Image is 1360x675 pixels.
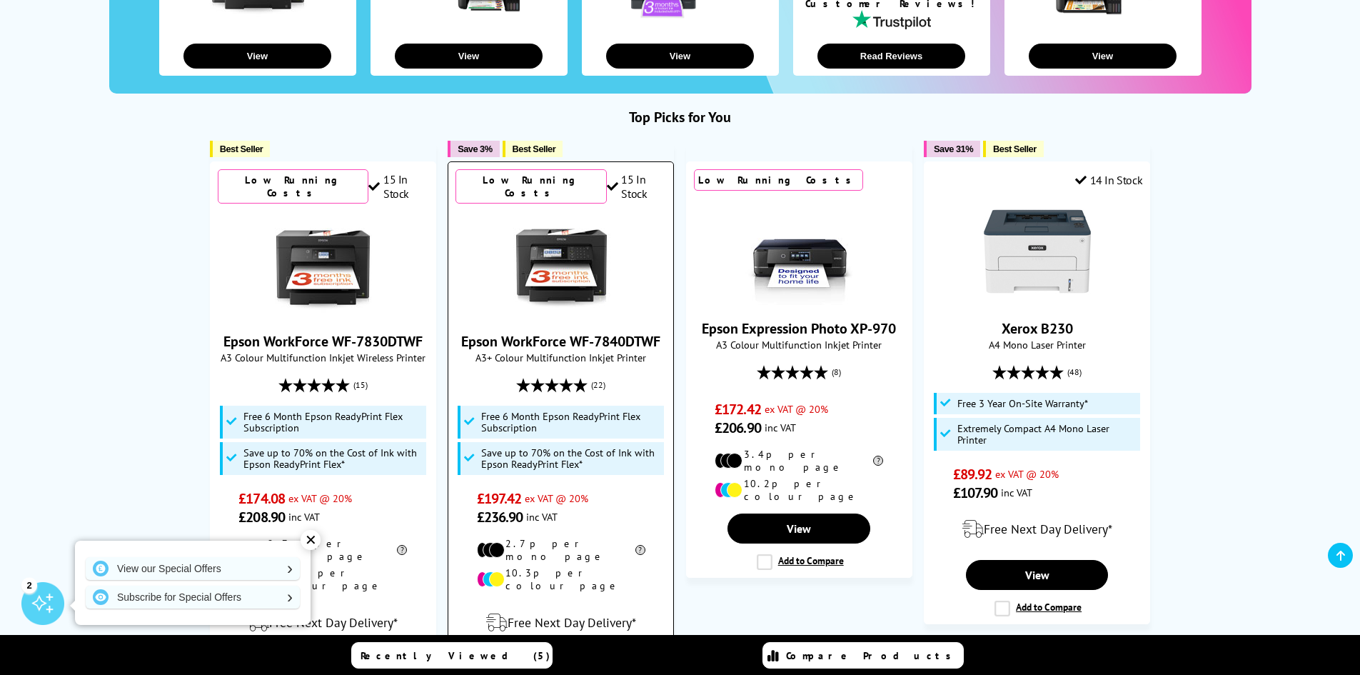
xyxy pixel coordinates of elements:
[21,577,37,593] div: 2
[477,566,645,592] li: 10.3p per colour page
[508,211,615,318] img: Epson WorkForce WF-7840DTWF
[525,491,588,505] span: ex VAT @ 20%
[765,402,828,416] span: ex VAT @ 20%
[301,530,321,550] div: ✕
[210,141,271,157] button: Best Seller
[238,566,407,592] li: 10.3p per colour page
[448,141,499,157] button: Save 3%
[832,359,841,386] span: (8)
[715,448,883,474] li: 3.4p per mono page
[984,294,1091,308] a: Xerox B230
[353,371,368,399] span: (15)
[924,141,980,157] button: Save 31%
[702,319,896,338] a: Epson Expression Photo XP-970
[481,411,660,434] span: Free 6 Month Epson ReadyPrint Flex Subscription
[458,144,492,154] span: Save 3%
[351,642,553,669] a: Recently Viewed (5)
[984,198,1091,305] img: Xerox B230
[994,601,1082,616] label: Add to Compare
[1002,319,1073,338] a: Xerox B230
[995,467,1059,481] span: ex VAT @ 20%
[957,423,1137,446] span: Extremely Compact A4 Mono Laser Printer
[86,557,300,580] a: View our Special Offers
[757,554,844,570] label: Add to Compare
[745,198,852,305] img: Epson Expression Photo XP-970
[607,172,667,201] div: 15 In Stock
[361,649,550,662] span: Recently Viewed (5)
[461,332,660,351] a: Epson WorkForce WF-7840DTWF
[591,371,605,399] span: (22)
[715,477,883,503] li: 10.2p per colour page
[606,44,754,69] button: View
[86,586,300,609] a: Subscribe for Special Offers
[1029,44,1177,69] button: View
[455,169,607,204] div: Low Running Costs
[1001,486,1032,499] span: inc VAT
[694,169,863,191] div: Low Running Costs
[765,421,796,434] span: inc VAT
[368,172,428,201] div: 15 In Stock
[983,141,1044,157] button: Best Seller
[715,419,761,437] span: £206.90
[220,144,263,154] span: Best Seller
[455,351,666,364] span: A3+ Colour Multifunction Inkjet Printer
[288,510,320,524] span: inc VAT
[932,509,1142,549] div: modal_delivery
[786,649,959,662] span: Compare Products
[966,560,1109,590] a: View
[481,447,660,470] span: Save up to 70% on the Cost of Ink with Epson ReadyPrint Flex*
[238,537,407,563] li: 2.7p per mono page
[269,306,376,321] a: Epson WorkForce WF-7830DTWF
[762,642,964,669] a: Compare Products
[395,44,543,69] button: View
[218,351,428,364] span: A3 Colour Multifunction Inkjet Wireless Printer
[477,489,522,508] span: £197.42
[513,144,556,154] span: Best Seller
[727,514,870,544] a: View
[953,484,998,502] span: £107.90
[932,338,1142,351] span: A4 Mono Laser Printer
[508,306,615,321] a: Epson WorkForce WF-7840DTWF
[218,169,369,204] div: Low Running Costs
[526,510,558,524] span: inc VAT
[243,411,423,434] span: Free 6 Month Epson ReadyPrint Flex Subscription
[238,508,285,526] span: £208.90
[477,537,645,563] li: 2.7p per mono page
[745,294,852,308] a: Epson Expression Photo XP-970
[243,447,423,470] span: Save up to 70% on the Cost of Ink with Epson ReadyPrint Flex*
[183,44,331,69] button: View
[455,603,666,643] div: modal_delivery
[269,211,376,318] img: Epson WorkForce WF-7830DTWF
[694,338,905,351] span: A3 Colour Multifunction Inkjet Printer
[288,491,352,505] span: ex VAT @ 20%
[238,489,285,508] span: £174.08
[934,144,973,154] span: Save 31%
[223,332,423,351] a: Epson WorkForce WF-7830DTWF
[1067,359,1082,386] span: (48)
[993,144,1037,154] span: Best Seller
[715,400,761,419] span: £172.42
[957,398,1088,409] span: Free 3 Year On-Site Warranty*
[218,603,428,643] div: modal_delivery
[477,508,523,526] span: £236.90
[503,141,563,157] button: Best Seller
[1075,173,1142,187] div: 14 In Stock
[953,465,992,484] span: £89.92
[817,44,965,69] button: Read Reviews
